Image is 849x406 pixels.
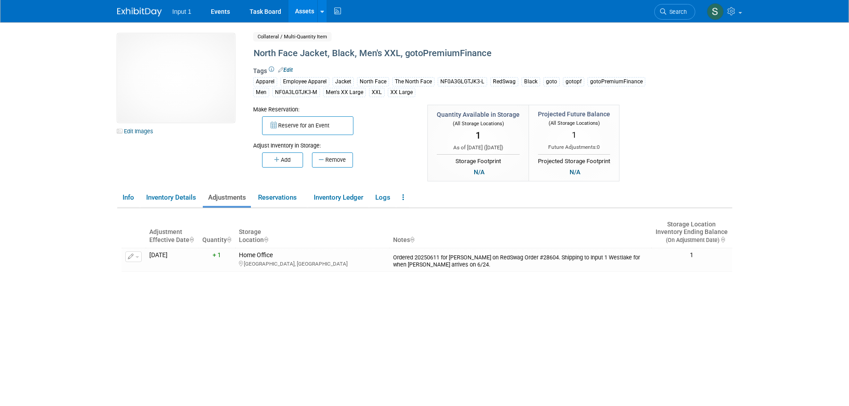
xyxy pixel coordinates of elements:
div: Projected Storage Footprint [538,154,610,166]
div: The North Face [392,77,435,86]
img: Susan Stout [707,3,724,20]
div: Black [521,77,540,86]
div: XX Large [388,88,415,97]
div: (All Storage Locations) [538,119,610,127]
div: Future Adjustments: [538,144,610,151]
div: gotopf [563,77,584,86]
td: [DATE] [146,248,198,271]
div: North Face Jacket, Black, Men's XXL, gotoPremiumFinance [250,45,659,62]
div: gotoPremiumFinance [587,77,645,86]
a: Edit [278,67,293,73]
div: Storage Footprint [437,154,520,166]
button: Reserve for an Event [262,116,353,135]
span: Input 1 [172,8,192,15]
a: Inventory Ledger [308,190,368,205]
div: goto [543,77,560,86]
div: N/A [471,167,487,177]
img: ExhibitDay [117,8,162,16]
button: Remove [312,152,353,168]
span: [DATE] [486,144,501,151]
img: View Images [117,33,235,123]
div: Quantity Available in Storage [437,110,520,119]
span: 1 [476,130,481,141]
a: Logs [370,190,395,205]
div: Adjust Inventory in Storage: [253,135,414,150]
th: Storage Location : activate to sort column ascending [235,217,390,248]
div: Tags [253,66,659,103]
div: Ordered 20250611 for [PERSON_NAME] on RedSwag Order #28604. Shipping to Input 1 Westlake for when... [393,251,648,268]
span: (On Adjustment Date) [658,237,719,243]
span: 1 [572,130,577,140]
div: Jacket [332,77,354,86]
a: Inventory Details [141,190,201,205]
div: NF0A3LGTJK3-M [272,88,320,97]
th: Storage LocationInventory Ending Balance (On Adjustment Date) : activate to sort column ascending [651,217,732,248]
div: XXL [369,88,385,97]
span: 0 [597,144,600,150]
div: Men's XX Large [323,88,366,97]
div: North Face [357,77,389,86]
div: 1 [655,251,729,259]
div: N/A [567,167,583,177]
div: Make Reservation: [253,105,414,114]
a: Search [654,4,695,20]
div: Apparel [253,77,277,86]
a: Edit Images [117,126,157,137]
a: Info [117,190,139,205]
a: Reservations [253,190,307,205]
div: NF0A3GLGTJK3-L [438,77,487,86]
div: RedSwag [490,77,518,86]
div: Employee Apparel [280,77,329,86]
div: (All Storage Locations) [437,119,520,127]
span: Collateral / Multi-Quantity Item [253,32,332,41]
button: Add [262,152,303,168]
a: Adjustments [203,190,251,205]
th: Notes : activate to sort column ascending [390,217,651,248]
div: As of [DATE] ( ) [437,144,520,152]
div: Projected Future Balance [538,110,610,119]
span: + 1 [213,251,221,258]
div: Men [253,88,269,97]
span: Search [666,8,687,15]
div: Home Office [239,251,386,267]
div: [GEOGRAPHIC_DATA], [GEOGRAPHIC_DATA] [239,259,386,267]
th: Adjustment Effective Date : activate to sort column ascending [146,217,198,248]
th: Quantity : activate to sort column ascending [198,217,235,248]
